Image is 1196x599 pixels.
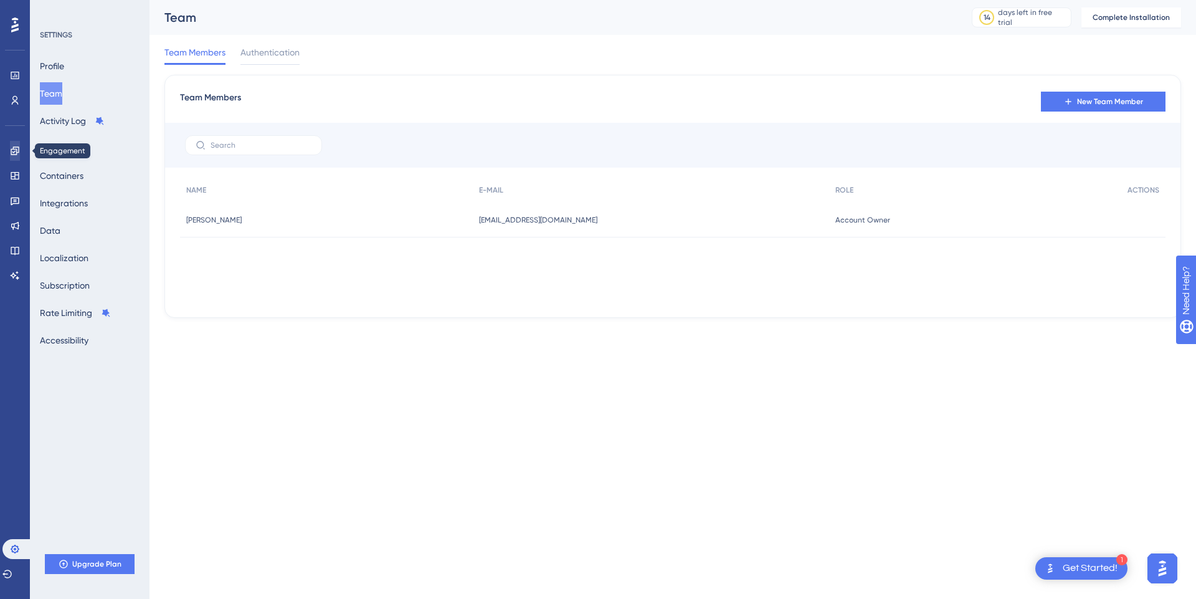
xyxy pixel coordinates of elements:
[1116,554,1127,565] div: 1
[40,219,60,242] button: Data
[29,3,78,18] span: Need Help?
[40,55,64,77] button: Profile
[1093,12,1170,22] span: Complete Installation
[479,185,503,195] span: E-MAIL
[45,554,135,574] button: Upgrade Plan
[40,192,88,214] button: Integrations
[40,165,83,187] button: Containers
[998,7,1067,27] div: days left in free trial
[1144,550,1181,587] iframe: UserGuiding AI Assistant Launcher
[1035,557,1127,580] div: Open Get Started! checklist, remaining modules: 1
[72,559,121,569] span: Upgrade Plan
[1077,97,1143,107] span: New Team Member
[186,185,206,195] span: NAME
[40,247,88,269] button: Localization
[240,45,300,60] span: Authentication
[164,45,225,60] span: Team Members
[1127,185,1159,195] span: ACTIONS
[984,12,990,22] div: 14
[40,274,90,297] button: Subscription
[1043,561,1058,576] img: launcher-image-alternative-text
[180,90,241,113] span: Team Members
[835,215,890,225] span: Account Owner
[1041,92,1165,112] button: New Team Member
[40,302,111,324] button: Rate Limiting
[40,329,88,352] button: Accessibility
[1063,562,1118,575] div: Get Started!
[164,9,941,26] div: Team
[1081,7,1181,27] button: Complete Installation
[40,137,83,160] button: Installation
[835,185,853,195] span: ROLE
[186,215,242,225] span: [PERSON_NAME]
[40,30,141,40] div: SETTINGS
[40,82,62,105] button: Team
[211,141,311,150] input: Search
[479,215,597,225] span: [EMAIL_ADDRESS][DOMAIN_NAME]
[40,110,105,132] button: Activity Log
